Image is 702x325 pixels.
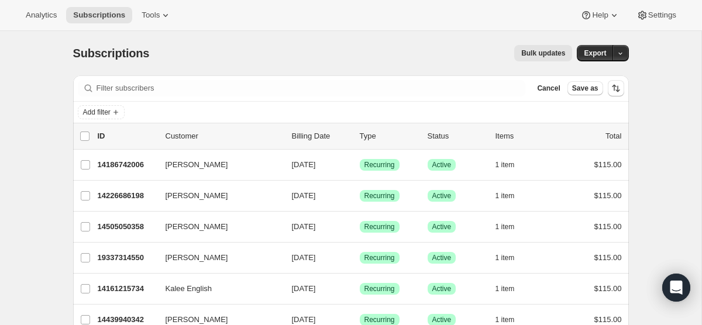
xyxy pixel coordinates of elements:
[364,315,395,324] span: Recurring
[577,45,613,61] button: Export
[166,130,283,142] p: Customer
[594,191,622,200] span: $115.00
[292,284,316,293] span: [DATE]
[292,315,316,324] span: [DATE]
[98,221,156,233] p: 14505050358
[166,221,228,233] span: [PERSON_NAME]
[432,284,452,293] span: Active
[98,250,622,266] div: 19337314550[PERSON_NAME][DATE]SuccessRecurringSuccessActive1 item$115.00
[97,80,526,96] input: Filter subscribers
[66,7,132,23] button: Subscriptions
[135,7,178,23] button: Tools
[594,222,622,231] span: $115.00
[98,281,622,297] div: 14161215734Kalee English[DATE]SuccessRecurringSuccessActive1 item$115.00
[537,84,560,93] span: Cancel
[594,315,622,324] span: $115.00
[159,186,276,205] button: [PERSON_NAME]
[432,160,452,170] span: Active
[98,252,156,264] p: 19337314550
[26,11,57,20] span: Analytics
[432,315,452,324] span: Active
[648,11,676,20] span: Settings
[364,222,395,231] span: Recurring
[19,7,64,23] button: Analytics
[532,81,565,95] button: Cancel
[166,252,228,264] span: [PERSON_NAME]
[495,281,528,297] button: 1 item
[292,191,316,200] span: [DATE]
[572,84,598,93] span: Save as
[584,49,606,58] span: Export
[166,283,212,295] span: Kalee English
[73,11,125,20] span: Subscriptions
[573,7,627,23] button: Help
[592,11,608,20] span: Help
[495,157,528,173] button: 1 item
[98,130,156,142] p: ID
[159,155,276,174] button: [PERSON_NAME]
[292,160,316,169] span: [DATE]
[364,160,395,170] span: Recurring
[98,190,156,202] p: 14226686198
[159,279,276,298] button: Kalee English
[662,274,690,302] div: Open Intercom Messenger
[432,253,452,262] span: Active
[495,284,515,293] span: 1 item
[495,315,515,324] span: 1 item
[98,188,622,204] div: 14226686198[PERSON_NAME][DATE]SuccessRecurringSuccessActive1 item$115.00
[78,105,125,119] button: Add filter
[495,130,554,142] div: Items
[495,222,515,231] span: 1 item
[166,190,228,202] span: [PERSON_NAME]
[364,284,395,293] span: Recurring
[360,130,418,142] div: Type
[142,11,160,20] span: Tools
[292,130,350,142] p: Billing Date
[83,108,111,117] span: Add filter
[514,45,572,61] button: Bulk updates
[159,217,276,236] button: [PERSON_NAME]
[608,80,624,96] button: Sort the results
[594,253,622,262] span: $115.00
[495,219,528,235] button: 1 item
[159,248,276,267] button: [PERSON_NAME]
[432,222,452,231] span: Active
[567,81,603,95] button: Save as
[521,49,565,58] span: Bulk updates
[495,160,515,170] span: 1 item
[428,130,486,142] p: Status
[292,253,316,262] span: [DATE]
[98,283,156,295] p: 14161215734
[292,222,316,231] span: [DATE]
[98,157,622,173] div: 14186742006[PERSON_NAME][DATE]SuccessRecurringSuccessActive1 item$115.00
[495,191,515,200] span: 1 item
[629,7,683,23] button: Settings
[495,250,528,266] button: 1 item
[98,219,622,235] div: 14505050358[PERSON_NAME][DATE]SuccessRecurringSuccessActive1 item$115.00
[98,159,156,171] p: 14186742006
[605,130,621,142] p: Total
[98,130,622,142] div: IDCustomerBilling DateTypeStatusItemsTotal
[166,159,228,171] span: [PERSON_NAME]
[432,191,452,200] span: Active
[364,191,395,200] span: Recurring
[594,160,622,169] span: $115.00
[495,253,515,262] span: 1 item
[73,47,150,60] span: Subscriptions
[495,188,528,204] button: 1 item
[364,253,395,262] span: Recurring
[594,284,622,293] span: $115.00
